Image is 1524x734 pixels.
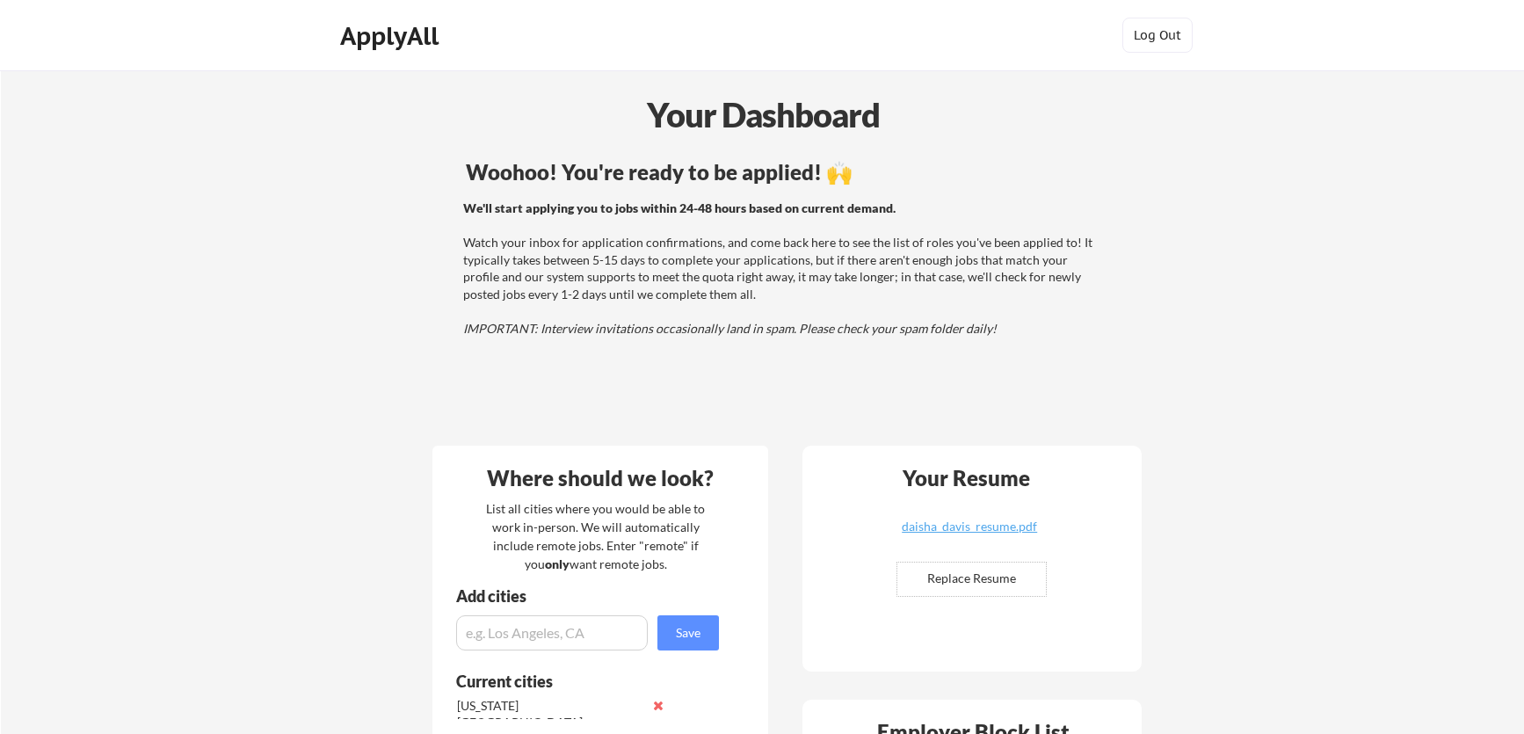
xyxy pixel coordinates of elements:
div: Current cities [456,673,700,689]
div: Where should we look? [437,468,764,489]
input: e.g. Los Angeles, CA [456,615,648,650]
div: daisha_davis_resume.pdf [865,520,1074,533]
div: List all cities where you would be able to work in-person. We will automatically include remote j... [475,499,716,573]
div: Woohoo! You're ready to be applied! 🙌 [466,162,1099,183]
div: Add cities [456,588,723,604]
strong: We'll start applying you to jobs within 24-48 hours based on current demand. [463,200,896,215]
strong: only [545,556,570,571]
em: IMPORTANT: Interview invitations occasionally land in spam. Please check your spam folder daily! [463,321,997,336]
button: Log Out [1122,18,1193,53]
div: Your Dashboard [2,90,1524,140]
div: Your Resume [879,468,1053,489]
a: daisha_davis_resume.pdf [865,520,1074,548]
div: Watch your inbox for application confirmations, and come back here to see the list of roles you'v... [463,200,1097,338]
button: Save [657,615,719,650]
div: ApplyAll [340,21,444,51]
